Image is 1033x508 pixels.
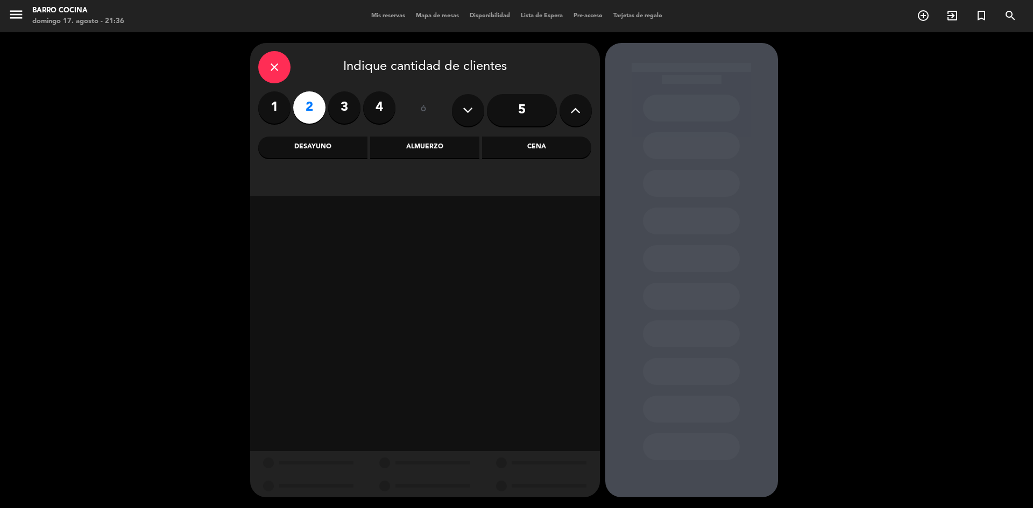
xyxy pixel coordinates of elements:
[258,51,592,83] div: Indique cantidad de clientes
[1004,9,1017,22] i: search
[917,9,930,22] i: add_circle_outline
[8,6,24,23] i: menu
[258,137,367,158] div: Desayuno
[293,91,326,124] label: 2
[464,13,515,19] span: Disponibilidad
[975,9,988,22] i: turned_in_not
[370,137,479,158] div: Almuerzo
[268,61,281,74] i: close
[366,13,411,19] span: Mis reservas
[411,13,464,19] span: Mapa de mesas
[32,16,124,27] div: domingo 17. agosto - 21:36
[608,13,668,19] span: Tarjetas de regalo
[258,91,291,124] label: 1
[946,9,959,22] i: exit_to_app
[406,91,441,129] div: ó
[32,5,124,16] div: Barro Cocina
[363,91,395,124] label: 4
[328,91,360,124] label: 3
[568,13,608,19] span: Pre-acceso
[515,13,568,19] span: Lista de Espera
[8,6,24,26] button: menu
[482,137,591,158] div: Cena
